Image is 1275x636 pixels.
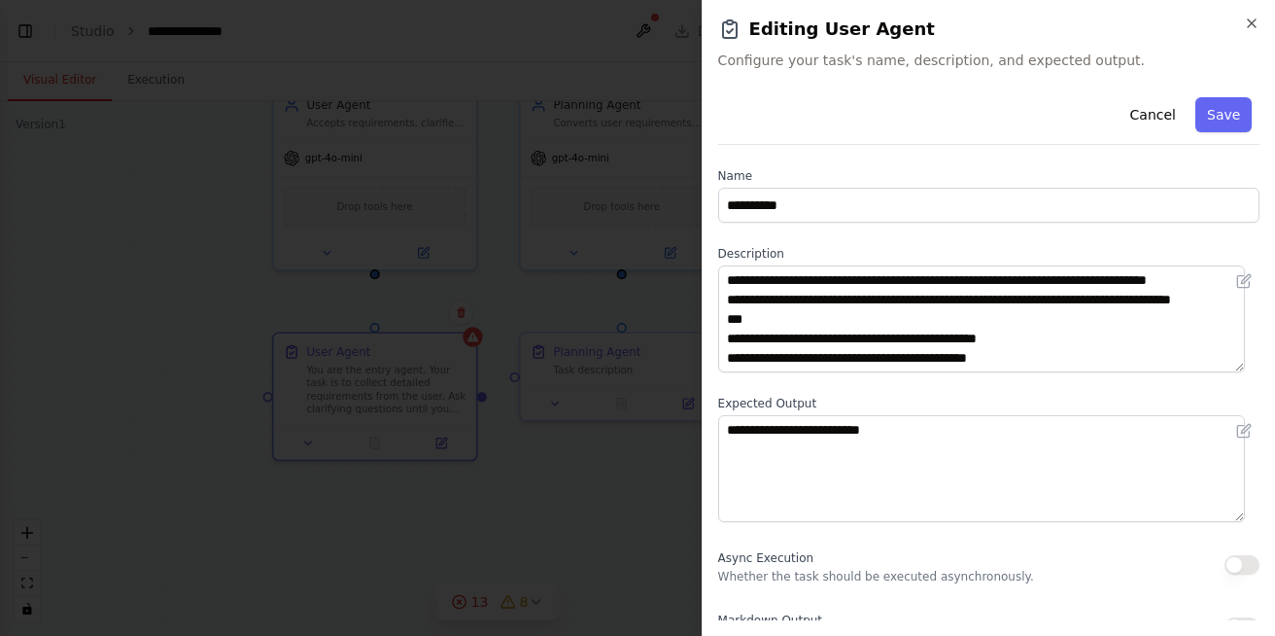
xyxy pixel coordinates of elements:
button: Cancel [1118,97,1187,132]
label: Name [718,168,1259,184]
button: Open in editor [1232,419,1256,442]
label: Expected Output [718,396,1259,411]
h2: Editing User Agent [718,16,1259,43]
span: Markdown Output [718,614,822,627]
span: Async Execution [718,551,813,565]
button: Save [1195,97,1252,132]
p: Whether the task should be executed asynchronously. [718,569,1034,584]
label: Description [718,246,1259,262]
button: Open in editor [1232,269,1256,293]
span: Configure your task's name, description, and expected output. [718,51,1259,70]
